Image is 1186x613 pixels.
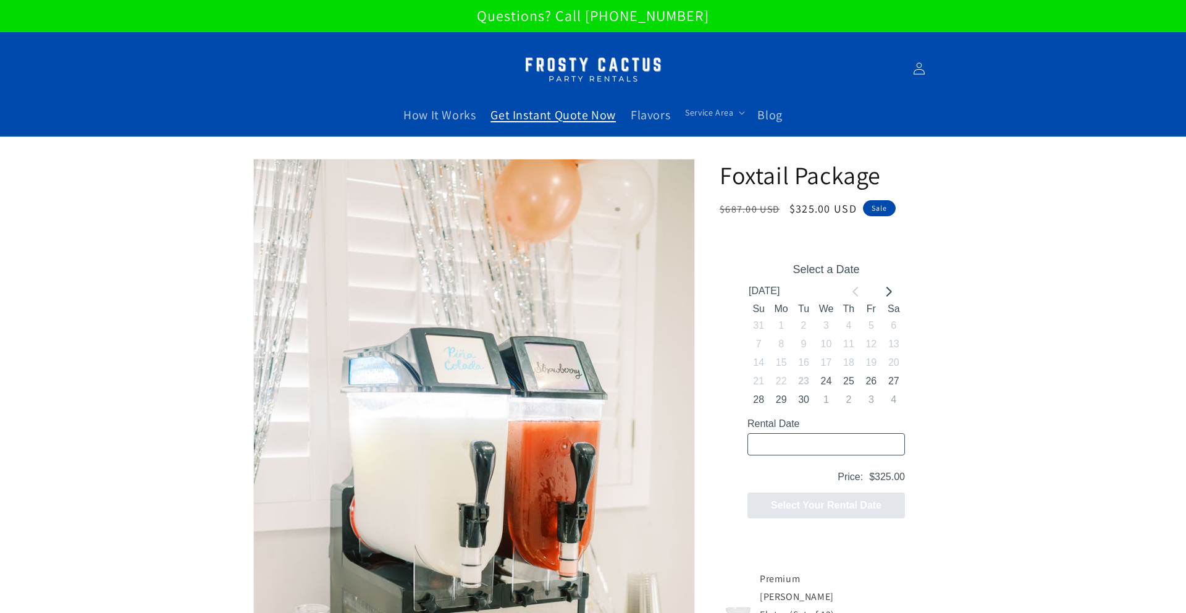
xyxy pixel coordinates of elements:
span: Service Area [685,107,733,118]
h1: Foxtail Package [720,159,933,191]
span: Blog [757,107,782,123]
a: How It Works [396,99,483,130]
span: Get Instant Quote Now [490,107,616,123]
a: Blog [750,99,789,130]
span: Sale [863,200,896,216]
a: Get Instant Quote Now [483,99,623,130]
s: $687.00 USD [720,203,780,216]
img: Margarita Machine Rental in Scottsdale, Phoenix, Tempe, Chandler, Gilbert, Mesa and Maricopa [516,49,670,88]
span: How It Works [403,107,476,123]
span: $325.00 USD [789,201,857,216]
span: Flavors [631,107,670,123]
iframe: widget_xcomponent [720,235,933,546]
a: Flavors [623,99,678,130]
summary: Service Area [678,99,750,125]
